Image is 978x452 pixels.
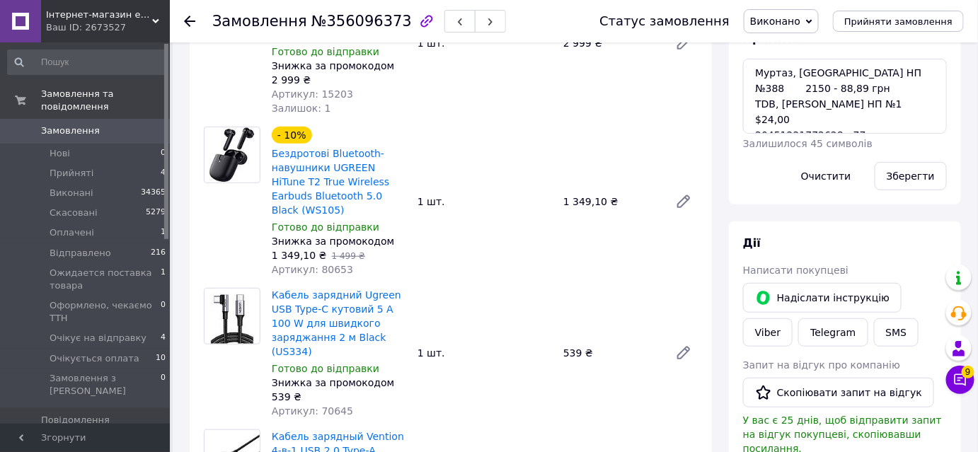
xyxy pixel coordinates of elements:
[743,59,947,134] textarea: Муртаз, [GEOGRAPHIC_DATA] НП №388 2150 - 88,89 грн TDB, [PERSON_NAME] НП №1 $24,00 20451221772628...
[184,14,195,28] div: Повернутися назад
[161,226,166,239] span: 1
[161,299,166,325] span: 0
[156,352,166,365] span: 10
[50,247,111,260] span: Відправлено
[211,289,254,344] img: Кабель зарядний Ugreen USB Type-C кутовий 5 А 100 W для швидкого заряджання 2 м Black (US334)
[161,267,166,292] span: 1
[962,366,974,378] span: 9
[141,187,166,199] span: 34365
[151,247,166,260] span: 216
[798,318,868,347] a: Telegram
[332,251,365,261] span: 1 499 ₴
[412,343,558,363] div: 1 шт.
[50,207,98,219] span: Скасовані
[743,32,804,45] span: Примітки
[50,299,161,325] span: Оформлено, чекаємо ТТН
[209,127,255,182] img: Бездротові Bluetooth-навушники UGREEN HiTune T2 True Wireless Earbuds Bluetooth 5.0 Black (WS105)
[272,221,379,233] span: Готово до відправки
[272,59,406,73] div: Знижка за промокодом
[789,162,863,190] button: Очистити
[272,289,401,357] a: Кабель зарядний Ugreen USB Type-C кутовий 5 А 100 W для швидкого заряджання 2 м Black (US334)
[743,236,761,250] span: Дії
[272,88,353,100] span: Артикул: 15203
[41,124,100,137] span: Замовлення
[743,359,900,371] span: Запит на відгук про компанію
[161,167,166,180] span: 4
[743,318,793,347] a: Viber
[599,14,730,28] div: Статус замовлення
[50,226,94,239] span: Оплачені
[272,73,406,87] div: 2 999 ₴
[50,372,161,398] span: Замовлення з [PERSON_NAME]
[272,376,406,390] div: Знижка за промокодом
[272,390,406,404] div: 539 ₴
[272,250,327,261] span: 1 349,10 ₴
[844,16,953,27] span: Прийняти замовлення
[50,187,93,199] span: Виконані
[161,147,166,160] span: 0
[46,21,170,34] div: Ваш ID: 2673527
[743,283,902,313] button: Надіслати інструкцію
[272,103,331,114] span: Залишок: 1
[669,339,698,367] a: Редагувати
[272,363,379,374] span: Готово до відправки
[412,192,558,211] div: 1 шт.
[272,148,389,216] a: Бездротові Bluetooth-навушники UGREEN HiTune T2 True Wireless Earbuds Bluetooth 5.0 Black (WS105)
[272,234,406,248] div: Знижка за промокодом
[46,8,152,21] span: Інтернет-магазин електроніки та аксесуарів "Ugreen Україна"
[7,50,167,75] input: Пошук
[50,167,93,180] span: Прийняті
[50,267,161,292] span: Ожидается поставка товара
[558,33,664,53] div: 2 999 ₴
[412,33,558,53] div: 1 шт.
[669,187,698,216] a: Редагувати
[272,127,312,144] div: - 10%
[311,13,412,30] span: №356096373
[875,162,947,190] button: Зберегти
[272,46,379,57] span: Готово до відправки
[874,318,919,347] button: SMS
[50,147,70,160] span: Нові
[50,332,146,344] span: Очікує на відправку
[669,29,698,57] a: Редагувати
[161,372,166,398] span: 0
[833,11,964,32] button: Прийняти замовлення
[146,207,166,219] span: 5279
[743,378,934,407] button: Скопіювати запит на відгук
[743,265,848,276] span: Написати покупцеві
[161,332,166,344] span: 4
[750,16,800,27] span: Виконано
[272,264,353,275] span: Артикул: 80653
[41,88,170,113] span: Замовлення та повідомлення
[41,414,110,427] span: Повідомлення
[272,405,353,417] span: Артикул: 70645
[558,343,664,363] div: 539 ₴
[946,366,974,394] button: Чат з покупцем9
[743,138,873,149] span: Залишилося 45 символів
[50,352,139,365] span: Очікується оплата
[558,192,664,211] div: 1 349,10 ₴
[212,13,307,30] span: Замовлення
